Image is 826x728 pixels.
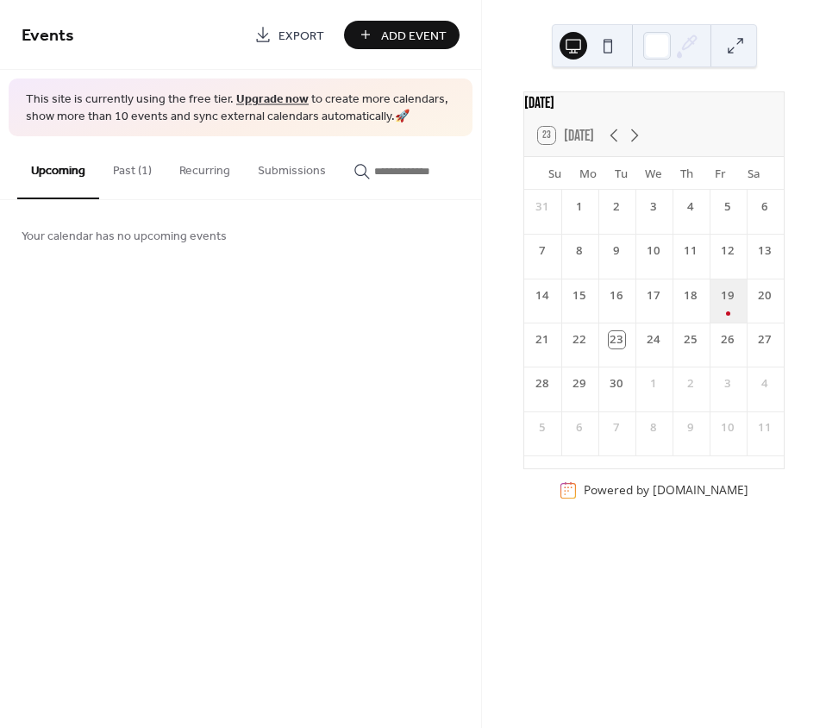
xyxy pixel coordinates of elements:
[535,331,552,348] div: 21
[572,331,589,348] div: 22
[683,287,700,304] div: 18
[535,375,552,392] div: 28
[609,331,626,348] div: 23
[720,242,737,260] div: 12
[609,242,626,260] div: 9
[720,198,737,216] div: 5
[166,136,244,198] button: Recurring
[381,27,447,45] span: Add Event
[584,482,748,499] div: Powered by
[720,375,737,392] div: 3
[538,157,571,190] div: Su
[344,21,460,49] button: Add Event
[535,287,552,304] div: 14
[646,331,663,348] div: 24
[637,157,670,190] div: We
[720,419,737,436] div: 10
[236,88,309,111] a: Upgrade now
[535,419,552,436] div: 5
[646,375,663,392] div: 1
[737,157,770,190] div: Sa
[683,419,700,436] div: 9
[671,157,704,190] div: Th
[757,287,774,304] div: 20
[609,375,626,392] div: 30
[683,375,700,392] div: 2
[757,198,774,216] div: 6
[572,198,589,216] div: 1
[609,287,626,304] div: 16
[572,287,589,304] div: 15
[572,419,589,436] div: 6
[572,375,589,392] div: 29
[653,482,748,499] a: [DOMAIN_NAME]
[704,157,736,190] div: Fr
[683,331,700,348] div: 25
[17,136,99,199] button: Upcoming
[22,19,74,53] span: Events
[683,242,700,260] div: 11
[646,419,663,436] div: 8
[278,27,324,45] span: Export
[535,198,552,216] div: 31
[720,331,737,348] div: 26
[22,228,227,246] span: Your calendar has no upcoming events
[609,419,626,436] div: 7
[535,242,552,260] div: 7
[609,198,626,216] div: 2
[646,242,663,260] div: 10
[99,136,166,198] button: Past (1)
[646,198,663,216] div: 3
[241,21,337,49] a: Export
[757,242,774,260] div: 13
[757,331,774,348] div: 27
[571,157,604,190] div: Mo
[604,157,637,190] div: Tu
[683,198,700,216] div: 4
[572,242,589,260] div: 8
[757,419,774,436] div: 11
[757,375,774,392] div: 4
[524,92,784,115] div: [DATE]
[646,287,663,304] div: 17
[26,91,455,125] span: This site is currently using the free tier. to create more calendars, show more than 10 events an...
[244,136,340,198] button: Submissions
